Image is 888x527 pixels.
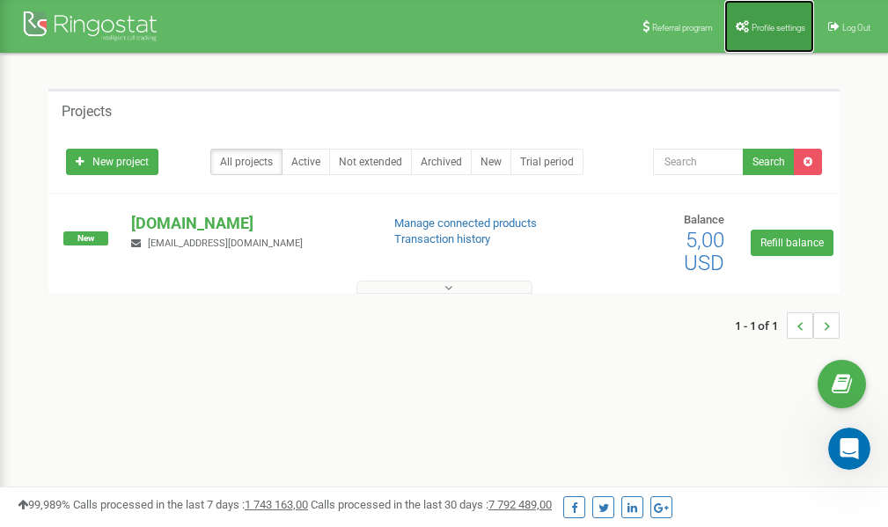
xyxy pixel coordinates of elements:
[148,238,303,249] span: [EMAIL_ADDRESS][DOMAIN_NAME]
[394,216,537,230] a: Manage connected products
[652,23,713,33] span: Referral program
[329,149,412,175] a: Not extended
[842,23,870,33] span: Log Out
[735,295,840,356] nav: ...
[73,498,308,511] span: Calls processed in the last 7 days :
[752,23,805,33] span: Profile settings
[282,149,330,175] a: Active
[394,232,490,245] a: Transaction history
[684,213,724,226] span: Balance
[828,428,870,470] iframe: Intercom live chat
[743,149,795,175] button: Search
[488,498,552,511] u: 7 792 489,00
[210,149,283,175] a: All projects
[131,212,365,235] p: [DOMAIN_NAME]
[751,230,833,256] a: Refill balance
[18,498,70,511] span: 99,989%
[62,104,112,120] h5: Projects
[510,149,583,175] a: Trial period
[684,228,724,275] span: 5,00 USD
[245,498,308,511] u: 1 743 163,00
[653,149,744,175] input: Search
[471,149,511,175] a: New
[411,149,472,175] a: Archived
[63,231,108,245] span: New
[311,498,552,511] span: Calls processed in the last 30 days :
[66,149,158,175] a: New project
[735,312,787,339] span: 1 - 1 of 1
